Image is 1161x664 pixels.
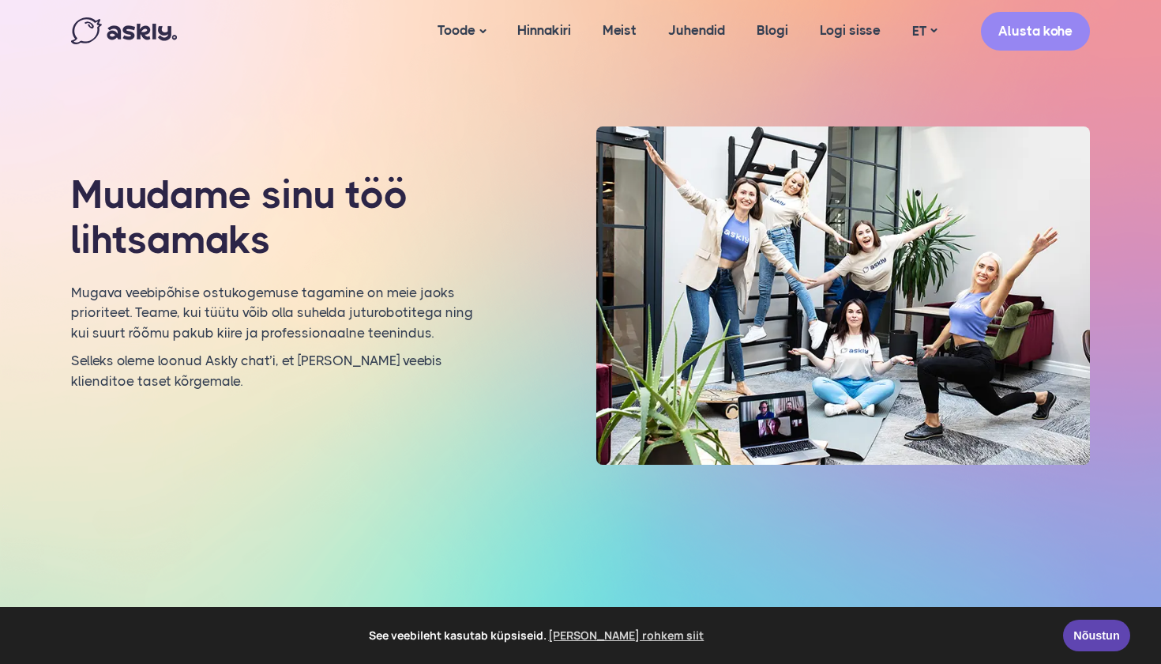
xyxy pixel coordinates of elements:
[71,17,177,44] img: Askly
[71,351,477,391] p: Selleks oleme loonud Askly chat’i, et [PERSON_NAME] veebis klienditoe taset kõrgemale.
[547,624,707,647] a: learn more about cookies
[981,12,1090,51] a: Alusta kohe
[71,172,477,263] h1: Muudame sinu töö lihtsamaks
[71,283,477,344] p: Mugava veebipõhise ostukogemuse tagamine on meie jaoks prioriteet. Teame, kui tüütu võib olla suh...
[23,624,1052,647] span: See veebileht kasutab küpsiseid.
[896,20,952,43] a: ET
[1063,620,1130,651] a: Nõustun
